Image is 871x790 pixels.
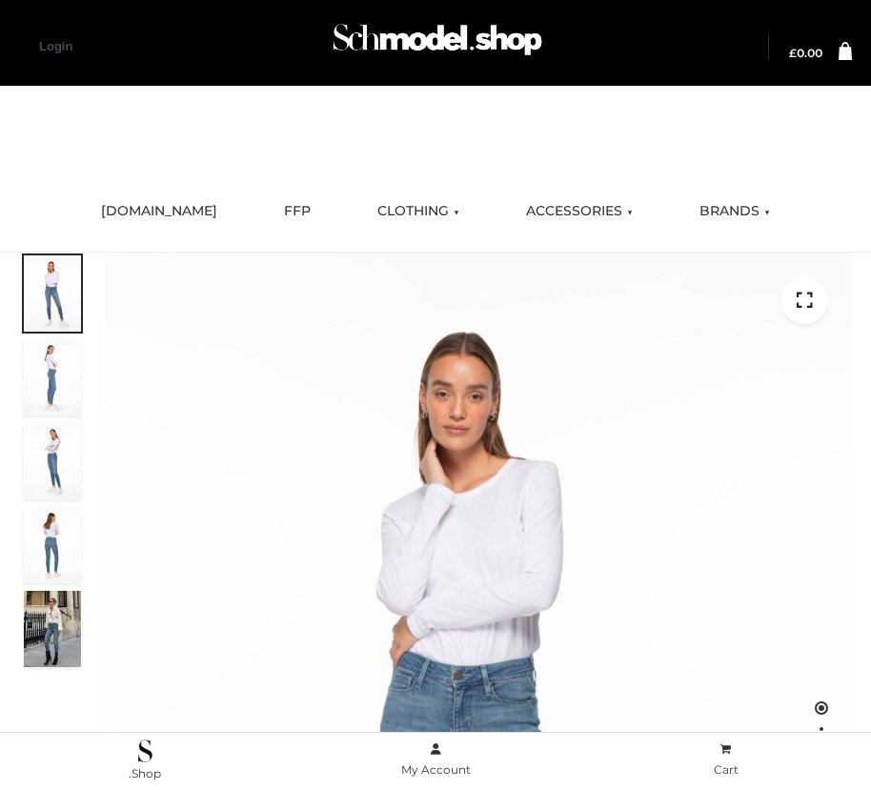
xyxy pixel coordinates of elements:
[129,766,161,780] span: .Shop
[87,191,232,233] a: [DOMAIN_NAME]
[24,507,81,583] img: 2001KLX-Ava-skinny-cove-2-scaled_32c0e67e-5e94-449c-a916-4c02a8c03427.jpg
[270,191,325,233] a: FFP
[291,739,581,781] a: My Account
[789,48,822,59] a: £0.00
[714,762,739,777] span: Cart
[685,191,784,233] a: BRANDS
[363,191,474,233] a: CLOTHING
[24,255,81,332] img: 2001KLX-Ava-skinny-cove-1-scaled_9b141654-9513-48e5-b76c-3dc7db129200.jpg
[789,46,822,60] bdi: 0.00
[580,739,871,781] a: Cart
[324,16,547,78] a: Schmodel Admin 964
[39,39,72,53] a: Login
[24,339,81,415] img: 2001KLX-Ava-skinny-cove-4-scaled_4636a833-082b-4702-abec-fd5bf279c4fc.jpg
[24,591,81,667] img: Bowery-Skinny_Cove-1.jpg
[789,46,797,60] span: £
[512,191,647,233] a: ACCESSORIES
[138,739,152,762] img: .Shop
[24,423,81,499] img: 2001KLX-Ava-skinny-cove-3-scaled_eb6bf915-b6b9-448f-8c6c-8cabb27fd4b2.jpg
[401,762,471,777] span: My Account
[328,10,547,78] img: Schmodel Admin 964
